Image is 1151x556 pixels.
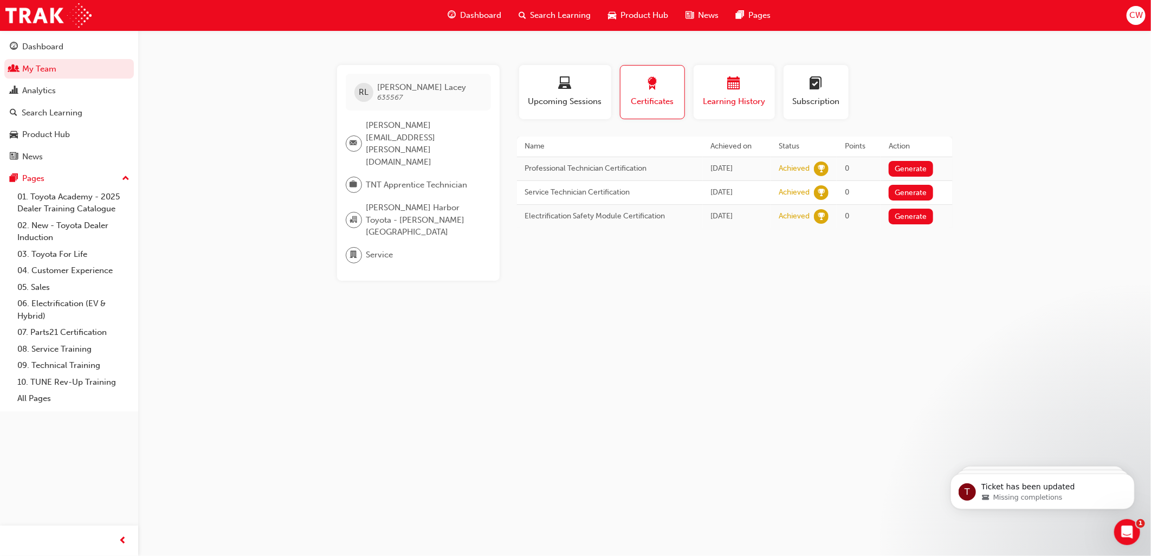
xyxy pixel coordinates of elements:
th: Status [771,137,837,157]
iframe: Intercom live chat [1114,519,1140,545]
div: News [22,151,43,163]
span: car-icon [609,9,617,22]
span: Upcoming Sessions [527,95,603,108]
a: 05. Sales [13,279,134,296]
td: Service Technician Certification [517,180,703,204]
iframe: Intercom notifications message [934,451,1151,527]
button: Generate [889,209,933,224]
span: news-icon [10,152,18,162]
span: [PERSON_NAME][EMAIL_ADDRESS][PERSON_NAME][DOMAIN_NAME] [366,119,482,168]
a: Dashboard [4,37,134,57]
a: guage-iconDashboard [439,4,510,27]
th: Achieved on [703,137,771,157]
span: learningRecordVerb_ACHIEVE-icon [814,209,829,224]
span: Mon Jan 30 2023 00:30:00 GMT+1030 (Australian Central Daylight Time) [711,188,733,197]
span: guage-icon [448,9,456,22]
span: learningRecordVerb_ACHIEVE-icon [814,161,829,176]
a: news-iconNews [677,4,728,27]
a: 01. Toyota Academy - 2025 Dealer Training Catalogue [13,189,134,217]
a: search-iconSearch Learning [510,4,600,27]
a: Analytics [4,81,134,101]
span: 0 [845,164,849,173]
div: Achieved [779,164,810,174]
span: Tue Jul 15 2025 11:30:00 GMT+0930 (Australian Central Standard Time) [711,164,733,173]
span: award-icon [646,77,659,92]
span: Learning History [702,95,767,108]
span: chart-icon [10,86,18,96]
a: 02. New - Toyota Dealer Induction [13,217,134,246]
a: 03. Toyota For Life [13,246,134,263]
span: email-icon [350,137,358,151]
span: up-icon [122,172,130,186]
button: Upcoming Sessions [519,65,611,119]
a: News [4,147,134,167]
a: 09. Technical Training [13,357,134,374]
button: Pages [4,169,134,189]
a: Product Hub [4,125,134,145]
a: 10. TUNE Rev-Up Training [13,374,134,391]
span: Subscription [792,95,840,108]
span: car-icon [10,130,18,140]
span: search-icon [10,108,17,118]
a: 08. Service Training [13,341,134,358]
a: All Pages [13,390,134,407]
span: Product Hub [621,9,669,22]
a: Search Learning [4,103,134,123]
span: 635567 [378,93,403,102]
span: calendar-icon [728,77,741,92]
a: My Team [4,59,134,79]
span: [PERSON_NAME] Harbor Toyota - [PERSON_NAME][GEOGRAPHIC_DATA] [366,202,482,238]
th: Name [517,137,703,157]
a: pages-iconPages [728,4,780,27]
div: Dashboard [22,41,63,53]
span: Search Learning [531,9,591,22]
button: Learning History [694,65,775,119]
span: 0 [845,211,849,221]
span: news-icon [686,9,694,22]
span: Certificates [629,95,676,108]
button: CW [1127,6,1146,25]
button: Generate [889,185,933,201]
a: 04. Customer Experience [13,262,134,279]
span: CW [1129,9,1143,22]
td: Electrification Safety Module Certification [517,204,703,228]
span: Dashboard [460,9,501,22]
th: Action [881,137,952,157]
img: Trak [5,3,92,28]
span: 1 [1136,519,1145,528]
div: Achieved [779,211,810,222]
span: prev-icon [119,534,127,548]
span: Service [366,249,393,261]
span: learningplan-icon [810,77,823,92]
button: Certificates [620,65,685,119]
span: pages-icon [736,9,745,22]
a: 07. Parts21 Certification [13,324,134,341]
a: car-iconProduct Hub [600,4,677,27]
span: Pages [749,9,771,22]
span: Mon Jan 30 2023 00:30:00 GMT+1030 (Australian Central Daylight Time) [711,211,733,221]
div: Search Learning [22,107,82,119]
div: Pages [22,172,44,185]
span: learningRecordVerb_ACHIEVE-icon [814,185,829,200]
button: Generate [889,161,933,177]
span: briefcase-icon [350,178,358,192]
button: DashboardMy TeamAnalyticsSearch LearningProduct HubNews [4,35,134,169]
span: TNT Apprentice Technician [366,179,468,191]
span: guage-icon [10,42,18,52]
span: laptop-icon [559,77,572,92]
span: department-icon [350,248,358,262]
span: search-icon [519,9,526,22]
button: Subscription [784,65,849,119]
span: 0 [845,188,849,197]
span: RL [359,86,368,99]
span: pages-icon [10,174,18,184]
a: 06. Electrification (EV & Hybrid) [13,295,134,324]
td: Professional Technician Certification [517,157,703,180]
span: people-icon [10,64,18,74]
th: Points [837,137,881,157]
